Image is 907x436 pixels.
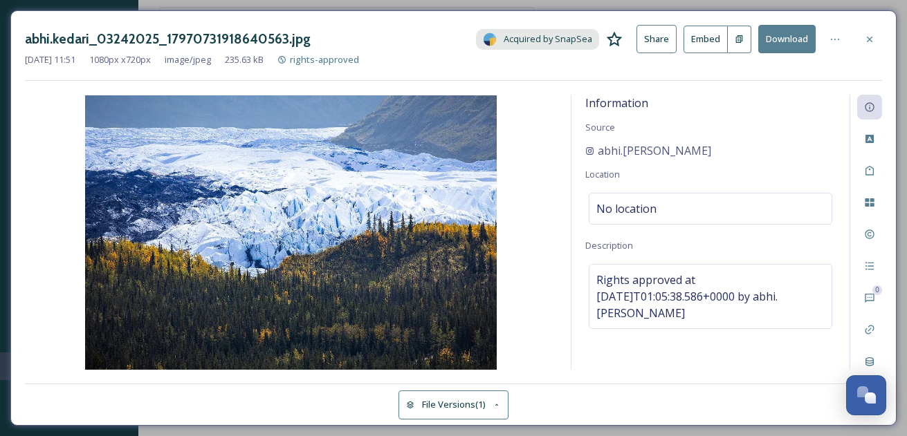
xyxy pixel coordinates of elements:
[25,29,311,49] h3: abhi.kedari_03242025_17970731918640563.jpg
[846,375,886,415] button: Open Chat
[758,25,816,53] button: Download
[636,25,677,53] button: Share
[585,121,615,133] span: Source
[585,168,620,180] span: Location
[596,272,825,321] span: Rights approved at [DATE]T01:05:38.586+0000 by abhi.[PERSON_NAME]
[598,142,711,159] span: abhi.[PERSON_NAME]
[585,142,711,159] a: abhi.[PERSON_NAME]
[596,200,657,217] span: No location
[872,285,882,295] div: 0
[165,53,211,66] span: image/jpeg
[684,26,728,53] button: Embed
[585,95,648,111] span: Information
[25,53,75,66] span: [DATE] 11:51
[25,95,557,370] img: 1YI2QwF36JU0kDtvgQv2NQjM0XLAleFGj.jpg
[290,53,359,66] span: rights-approved
[89,53,151,66] span: 1080 px x 720 px
[585,239,633,252] span: Description
[504,32,592,46] span: Acquired by SnapSea
[225,53,264,66] span: 235.63 kB
[398,390,509,419] button: File Versions(1)
[483,32,497,46] img: snapsea-logo.png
